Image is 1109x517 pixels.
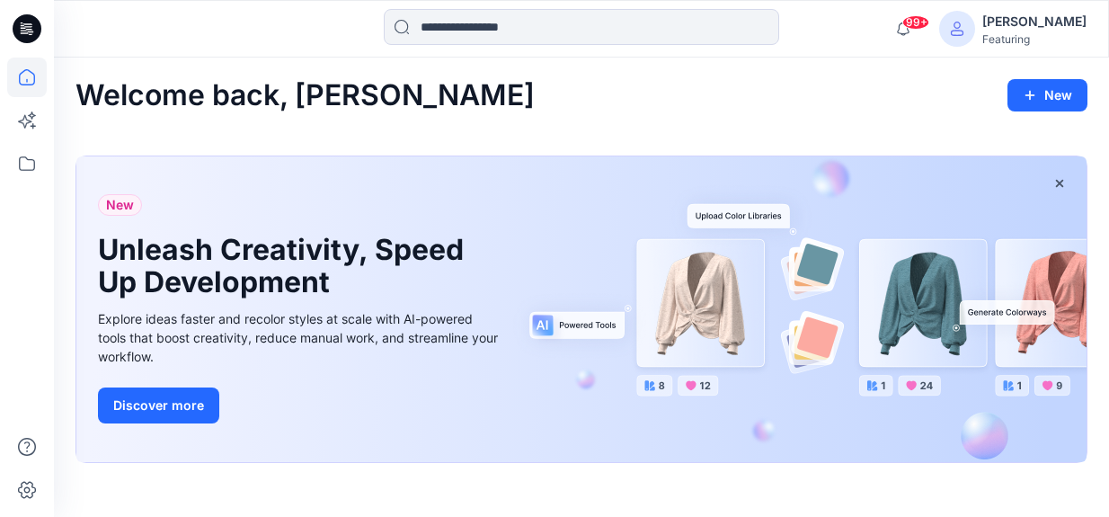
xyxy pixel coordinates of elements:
[106,194,134,216] span: New
[98,388,502,423] a: Discover more
[982,11,1087,32] div: [PERSON_NAME]
[1007,79,1087,111] button: New
[98,234,475,299] h1: Unleash Creativity, Speed Up Development
[902,15,929,30] span: 99+
[98,309,502,366] div: Explore ideas faster and recolor styles at scale with AI-powered tools that boost creativity, red...
[982,32,1087,46] div: Featuring
[950,22,964,36] svg: avatar
[75,79,535,112] h2: Welcome back, [PERSON_NAME]
[98,388,219,423] button: Discover more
